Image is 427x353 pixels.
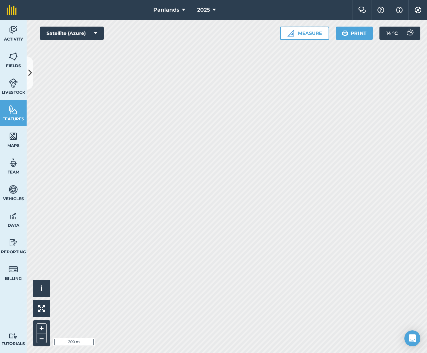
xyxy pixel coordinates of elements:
button: Print [336,27,373,40]
button: Measure [280,27,329,40]
img: Four arrows, one pointing top left, one top right, one bottom right and the last bottom left [38,305,45,312]
button: i [33,280,50,297]
img: A question mark icon [377,7,385,13]
img: svg+xml;base64,PHN2ZyB4bWxucz0iaHR0cDovL3d3dy53My5vcmcvMjAwMC9zdmciIHdpZHRoPSIxOSIgaGVpZ2h0PSIyNC... [342,29,348,37]
img: svg+xml;base64,PD94bWwgdmVyc2lvbj0iMS4wIiBlbmNvZGluZz0idXRmLTgiPz4KPCEtLSBHZW5lcmF0b3I6IEFkb2JlIE... [9,78,18,88]
img: svg+xml;base64,PD94bWwgdmVyc2lvbj0iMS4wIiBlbmNvZGluZz0idXRmLTgiPz4KPCEtLSBHZW5lcmF0b3I6IEFkb2JlIE... [9,238,18,248]
img: svg+xml;base64,PHN2ZyB4bWxucz0iaHR0cDovL3d3dy53My5vcmcvMjAwMC9zdmciIHdpZHRoPSIxNyIgaGVpZ2h0PSIxNy... [396,6,403,14]
div: Open Intercom Messenger [404,330,420,346]
img: svg+xml;base64,PD94bWwgdmVyc2lvbj0iMS4wIiBlbmNvZGluZz0idXRmLTgiPz4KPCEtLSBHZW5lcmF0b3I6IEFkb2JlIE... [403,27,416,40]
img: svg+xml;base64,PD94bWwgdmVyc2lvbj0iMS4wIiBlbmNvZGluZz0idXRmLTgiPz4KPCEtLSBHZW5lcmF0b3I6IEFkb2JlIE... [9,211,18,221]
img: svg+xml;base64,PD94bWwgdmVyc2lvbj0iMS4wIiBlbmNvZGluZz0idXRmLTgiPz4KPCEtLSBHZW5lcmF0b3I6IEFkb2JlIE... [9,333,18,339]
button: + [37,323,47,333]
span: 14 ° C [386,27,398,40]
img: A cog icon [414,7,422,13]
img: svg+xml;base64,PD94bWwgdmVyc2lvbj0iMS4wIiBlbmNvZGluZz0idXRmLTgiPz4KPCEtLSBHZW5lcmF0b3I6IEFkb2JlIE... [9,25,18,35]
img: svg+xml;base64,PHN2ZyB4bWxucz0iaHR0cDovL3d3dy53My5vcmcvMjAwMC9zdmciIHdpZHRoPSI1NiIgaGVpZ2h0PSI2MC... [9,131,18,141]
img: svg+xml;base64,PD94bWwgdmVyc2lvbj0iMS4wIiBlbmNvZGluZz0idXRmLTgiPz4KPCEtLSBHZW5lcmF0b3I6IEFkb2JlIE... [9,158,18,168]
button: Satellite (Azure) [40,27,104,40]
img: Ruler icon [287,30,294,37]
img: fieldmargin Logo [7,5,17,15]
img: svg+xml;base64,PHN2ZyB4bWxucz0iaHR0cDovL3d3dy53My5vcmcvMjAwMC9zdmciIHdpZHRoPSI1NiIgaGVpZ2h0PSI2MC... [9,105,18,115]
button: 14 °C [379,27,420,40]
img: svg+xml;base64,PHN2ZyB4bWxucz0iaHR0cDovL3d3dy53My5vcmcvMjAwMC9zdmciIHdpZHRoPSI1NiIgaGVpZ2h0PSI2MC... [9,52,18,61]
span: Panlands [153,6,179,14]
span: 2025 [197,6,210,14]
img: svg+xml;base64,PD94bWwgdmVyc2lvbj0iMS4wIiBlbmNvZGluZz0idXRmLTgiPz4KPCEtLSBHZW5lcmF0b3I6IEFkb2JlIE... [9,184,18,194]
button: – [37,333,47,343]
span: i [41,284,43,293]
img: svg+xml;base64,PD94bWwgdmVyc2lvbj0iMS4wIiBlbmNvZGluZz0idXRmLTgiPz4KPCEtLSBHZW5lcmF0b3I6IEFkb2JlIE... [9,264,18,274]
img: Two speech bubbles overlapping with the left bubble in the forefront [358,7,366,13]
